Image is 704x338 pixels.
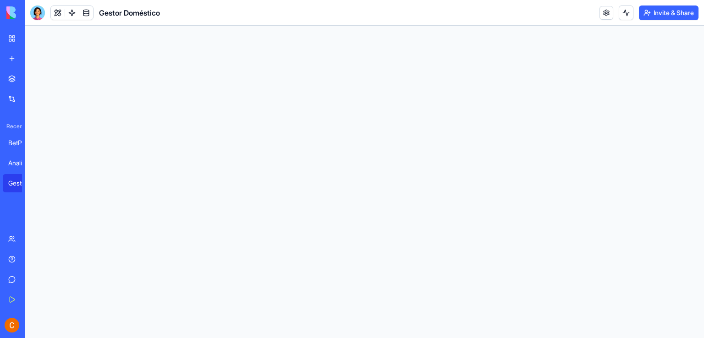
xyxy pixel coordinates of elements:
[8,138,34,147] div: BetPro Analytics
[3,154,39,172] a: Analista Profissional de Apostas
[8,179,34,188] div: Gestor Doméstico
[639,5,698,20] button: Invite & Share
[8,158,34,168] div: Analista Profissional de Apostas
[99,7,160,18] span: Gestor Doméstico
[3,123,22,130] span: Recent
[3,174,39,192] a: Gestor Doméstico
[5,318,19,333] img: ACg8ocIrZ_2r3JCGjIObMHUp5pq2o1gBKnv_Z4VWv1zqUWb6T60c5A=s96-c
[3,134,39,152] a: BetPro Analytics
[6,6,63,19] img: logo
